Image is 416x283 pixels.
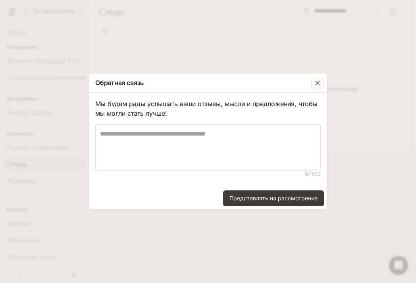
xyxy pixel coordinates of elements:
font: / [308,171,310,177]
font: Обратная связь [95,79,144,87]
font: Представлять на рассмотрение [229,195,318,202]
font: 1500 [310,171,321,177]
font: Мы будем рады услышать ваши отзывы, мысли и предложения, чтобы мы могли стать лучше! [95,100,318,117]
button: Представлять на рассмотрение [223,190,324,206]
font: 0 [305,171,308,177]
